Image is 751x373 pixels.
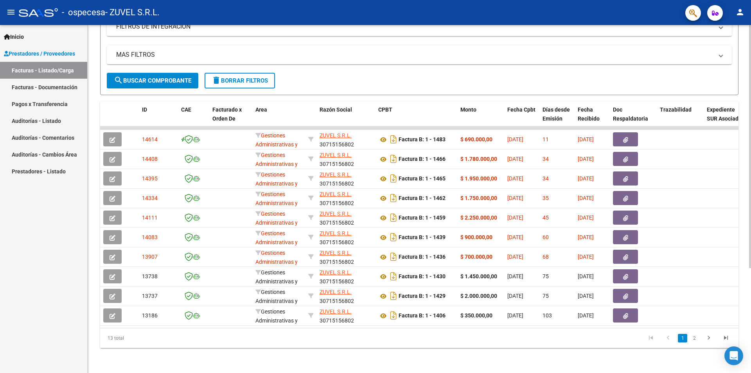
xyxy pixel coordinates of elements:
[543,106,570,122] span: Días desde Emisión
[320,170,372,187] div: 30715156802
[320,190,372,206] div: 30715156802
[578,234,594,240] span: [DATE]
[578,254,594,260] span: [DATE]
[116,22,713,31] mat-panel-title: FILTROS DE INTEGRACION
[678,334,687,342] a: 1
[388,231,399,243] i: Descargar documento
[388,270,399,283] i: Descargar documento
[320,268,372,285] div: 30715156802
[578,136,594,142] span: [DATE]
[107,45,732,64] mat-expansion-panel-header: MAS FILTROS
[539,101,575,136] datatable-header-cell: Días desde Emisión
[690,334,699,342] a: 2
[578,175,594,182] span: [DATE]
[399,313,446,319] strong: Factura B: 1 - 1406
[100,328,226,348] div: 13 total
[255,211,298,235] span: Gestiones Administrativas y Otros
[507,156,523,162] span: [DATE]
[320,229,372,245] div: 30715156802
[460,234,492,240] strong: $ 900.000,00
[457,101,504,136] datatable-header-cell: Monto
[4,32,24,41] span: Inicio
[460,195,497,201] strong: $ 1.750.000,00
[543,273,549,279] span: 75
[643,334,658,342] a: go to first page
[116,50,713,59] mat-panel-title: MAS FILTROS
[388,153,399,165] i: Descargar documento
[320,211,352,217] span: ZUVEL S.R.L.
[543,234,549,240] span: 60
[660,106,692,113] span: Trazabilidad
[320,307,372,324] div: 30715156802
[388,133,399,146] i: Descargar documento
[212,76,221,85] mat-icon: delete
[212,77,268,84] span: Borrar Filtros
[399,176,446,182] strong: Factura B: 1 - 1465
[320,151,372,167] div: 30715156802
[107,73,198,88] button: Buscar Comprobante
[724,346,743,365] div: Open Intercom Messenger
[320,269,352,276] span: ZUVEL S.R.L.
[507,234,523,240] span: [DATE]
[507,214,523,221] span: [DATE]
[114,76,123,85] mat-icon: search
[460,156,497,162] strong: $ 1.780.000,00
[460,312,492,319] strong: $ 350.000,00
[255,308,298,333] span: Gestiones Administrativas y Otros
[375,101,457,136] datatable-header-cell: CPBT
[142,312,158,319] span: 13186
[320,250,352,256] span: ZUVEL S.R.L.
[255,289,298,313] span: Gestiones Administrativas y Otros
[657,101,704,136] datatable-header-cell: Trazabilidad
[399,215,446,221] strong: Factura B: 1 - 1459
[507,312,523,319] span: [DATE]
[142,175,158,182] span: 14395
[142,195,158,201] span: 14334
[320,209,372,226] div: 30715156802
[460,254,492,260] strong: $ 700.000,00
[460,175,497,182] strong: $ 1.950.000,00
[460,106,476,113] span: Monto
[543,175,549,182] span: 34
[543,312,552,319] span: 103
[460,214,497,221] strong: $ 2.250.000,00
[178,101,209,136] datatable-header-cell: CAE
[543,293,549,299] span: 75
[255,250,298,274] span: Gestiones Administrativas y Otros
[142,136,158,142] span: 14614
[142,234,158,240] span: 14083
[707,106,742,122] span: Expediente SUR Asociado
[578,293,594,299] span: [DATE]
[399,274,446,280] strong: Factura B: 1 - 1430
[181,106,191,113] span: CAE
[212,106,242,122] span: Facturado x Orden De
[320,249,372,265] div: 30715156802
[142,293,158,299] span: 13737
[255,230,298,254] span: Gestiones Administrativas y Otros
[701,334,716,342] a: go to next page
[399,254,446,260] strong: Factura B: 1 - 1436
[114,77,191,84] span: Buscar Comprobante
[543,136,549,142] span: 11
[388,290,399,302] i: Descargar documento
[388,309,399,322] i: Descargar documento
[460,293,497,299] strong: $ 2.000.000,00
[320,289,352,295] span: ZUVEL S.R.L.
[252,101,305,136] datatable-header-cell: Area
[735,7,745,17] mat-icon: person
[677,332,688,345] li: page 1
[320,191,352,197] span: ZUVEL S.R.L.
[142,214,158,221] span: 14111
[388,211,399,224] i: Descargar documento
[543,156,549,162] span: 34
[320,131,372,148] div: 30715156802
[575,101,610,136] datatable-header-cell: Fecha Recibido
[320,106,352,113] span: Razón Social
[205,73,275,88] button: Borrar Filtros
[62,4,105,21] span: - ospecesa
[399,195,446,202] strong: Factura B: 1 - 1462
[105,4,160,21] span: - ZUVEL S.R.L.
[578,106,600,122] span: Fecha Recibido
[460,136,492,142] strong: $ 690.000,00
[613,106,648,122] span: Doc Respaldatoria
